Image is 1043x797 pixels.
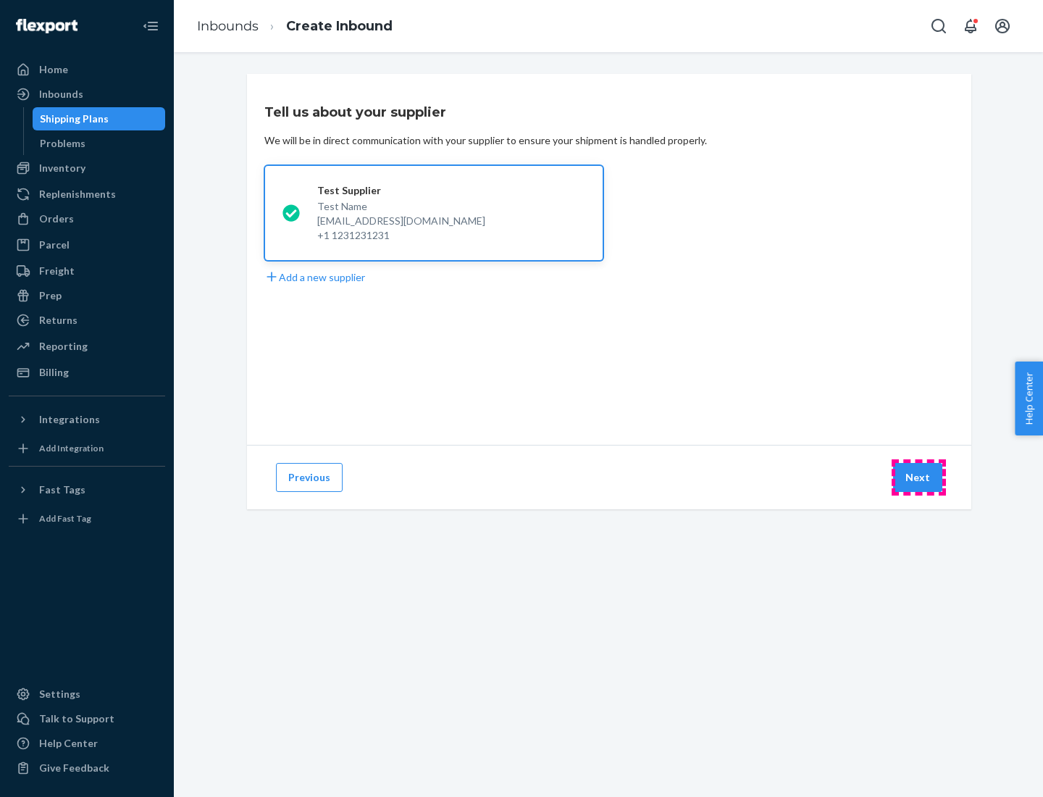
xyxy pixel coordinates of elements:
a: Add Fast Tag [9,507,165,530]
a: Inbounds [197,18,259,34]
div: Orders [39,212,74,226]
h3: Tell us about your supplier [264,103,446,122]
img: Flexport logo [16,19,78,33]
button: Open notifications [956,12,985,41]
div: Integrations [39,412,100,427]
a: Help Center [9,732,165,755]
a: Parcel [9,233,165,256]
a: Inventory [9,157,165,180]
div: Add Integration [39,442,104,454]
button: Help Center [1015,362,1043,435]
div: We will be in direct communication with your supplier to ensure your shipment is handled properly. [264,133,707,148]
div: Talk to Support [39,712,114,726]
a: Home [9,58,165,81]
div: Home [39,62,68,77]
button: Next [893,463,942,492]
button: Open account menu [988,12,1017,41]
button: Add a new supplier [264,270,365,285]
div: Add Fast Tag [39,512,91,525]
a: Freight [9,259,165,283]
a: Problems [33,132,166,155]
button: Previous [276,463,343,492]
a: Inbounds [9,83,165,106]
ol: breadcrumbs [185,5,404,48]
button: Give Feedback [9,756,165,780]
button: Close Navigation [136,12,165,41]
div: Inventory [39,161,85,175]
div: Help Center [39,736,98,751]
a: Prep [9,284,165,307]
div: Inbounds [39,87,83,101]
a: Shipping Plans [33,107,166,130]
a: Billing [9,361,165,384]
div: Prep [39,288,62,303]
button: Fast Tags [9,478,165,501]
div: Replenishments [39,187,116,201]
div: Give Feedback [39,761,109,775]
a: Reporting [9,335,165,358]
a: Add Integration [9,437,165,460]
a: Orders [9,207,165,230]
a: Replenishments [9,183,165,206]
button: Open Search Box [924,12,953,41]
button: Integrations [9,408,165,431]
div: Freight [39,264,75,278]
div: Reporting [39,339,88,354]
a: Talk to Support [9,707,165,730]
div: Returns [39,313,78,327]
div: Problems [40,136,85,151]
a: Returns [9,309,165,332]
div: Settings [39,687,80,701]
div: Billing [39,365,69,380]
a: Settings [9,683,165,706]
a: Create Inbound [286,18,393,34]
div: Fast Tags [39,483,85,497]
div: Shipping Plans [40,112,109,126]
div: Parcel [39,238,70,252]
